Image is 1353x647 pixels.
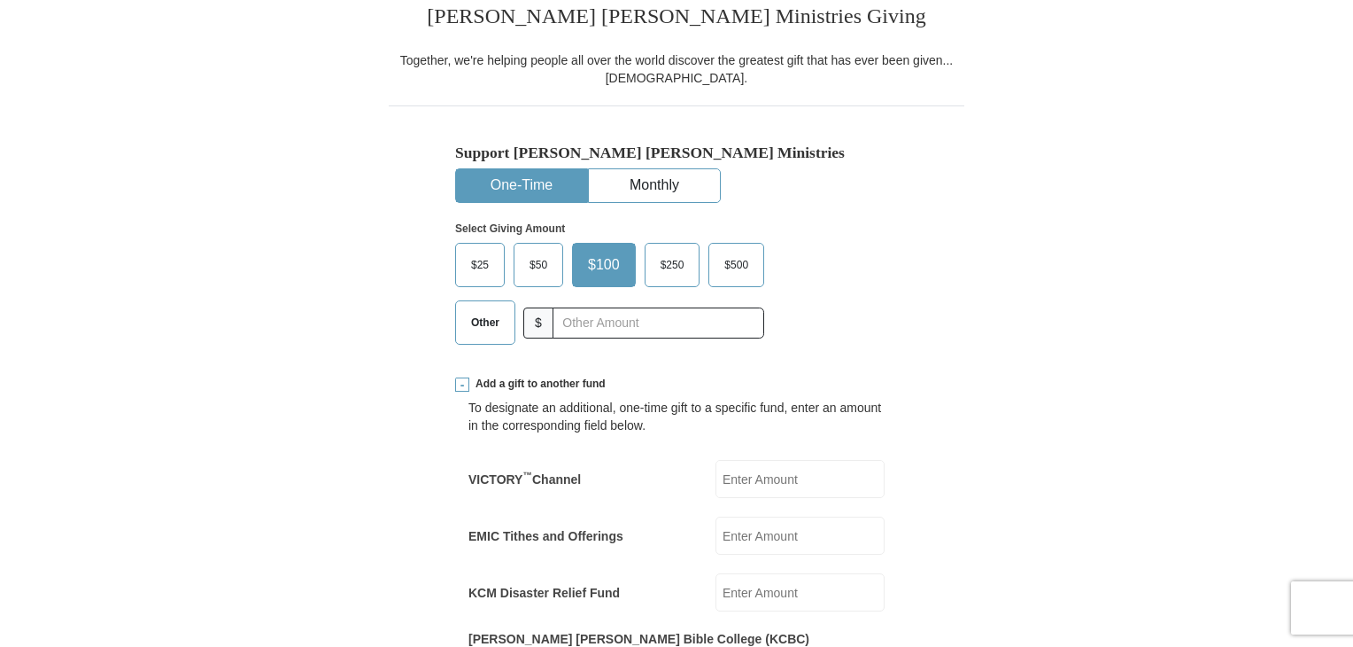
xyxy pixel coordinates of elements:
[468,584,620,602] label: KCM Disaster Relief Fund
[468,527,623,545] label: EMIC Tithes and Offerings
[523,308,553,339] span: $
[579,252,629,278] span: $100
[652,252,693,278] span: $250
[553,308,764,339] input: Other Amount
[462,309,508,336] span: Other
[389,51,964,87] div: Together, we're helping people all over the world discover the greatest gift that has ever been g...
[468,399,885,434] div: To designate an additional, one-time gift to a specific fund, enter an amount in the correspondin...
[522,470,532,480] sup: ™
[589,169,720,202] button: Monthly
[455,222,565,235] strong: Select Giving Amount
[715,460,885,498] input: Enter Amount
[469,377,606,392] span: Add a gift to another fund
[455,144,898,162] h5: Support [PERSON_NAME] [PERSON_NAME] Ministries
[456,169,587,202] button: One-Time
[521,252,556,278] span: $50
[468,471,581,488] label: VICTORY Channel
[715,573,885,612] input: Enter Amount
[715,252,757,278] span: $500
[462,252,498,278] span: $25
[715,517,885,555] input: Enter Amount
